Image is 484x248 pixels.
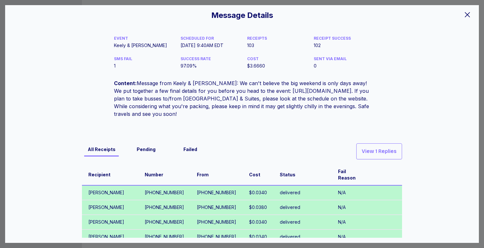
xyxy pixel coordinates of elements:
[273,215,332,229] td: delivered
[338,189,353,196] div: N/A
[273,185,332,200] td: delivered
[190,164,243,185] th: From
[314,56,370,61] div: SENT VIA EMAIL
[338,204,353,211] div: N/A
[314,42,370,49] div: 102
[243,200,273,215] td: $0.0380
[82,185,138,200] td: [PERSON_NAME]
[273,164,332,185] th: Status
[114,56,170,61] div: SMS FAIL
[190,200,243,215] td: [PHONE_NUMBER]
[314,36,370,41] div: RECEIPT SUCCESS
[82,215,138,229] td: [PERSON_NAME]
[138,215,190,229] td: [PHONE_NUMBER]
[114,42,170,49] div: Keely & [PERSON_NAME]
[356,143,402,159] button: View 1 Replies
[82,164,138,185] th: Recipient
[138,200,190,215] td: [PHONE_NUMBER]
[273,229,332,244] td: delivered
[247,56,303,61] div: COST
[362,148,397,155] span: View 1 Replies
[338,219,353,225] div: N/A
[138,185,190,200] td: [PHONE_NUMBER]
[314,63,370,69] div: 0
[114,80,137,86] span: Content:
[243,164,273,185] th: Cost
[114,36,170,41] div: EVENT
[332,164,365,185] th: Fail Reason
[181,56,237,61] div: SUCCESS RATE
[247,63,303,69] div: $3.6660
[247,36,303,41] div: RECEIPTS
[273,200,332,215] td: delivered
[338,234,353,240] div: N/A
[82,146,121,153] div: All Receipts
[114,79,370,118] div: Message from Keely & [PERSON_NAME]: We can't believe the big weekend is only days away! We put to...
[247,42,303,49] div: 103
[190,229,243,244] td: [PHONE_NUMBER]
[82,229,138,244] td: [PERSON_NAME]
[243,229,273,244] td: $0.0340
[243,185,273,200] td: $0.0340
[138,229,190,244] td: [PHONE_NUMBER]
[171,146,210,153] div: Failed
[190,185,243,200] td: [PHONE_NUMBER]
[181,63,237,69] div: 97.09%
[211,10,273,20] div: Message Details
[114,63,170,69] div: 1
[190,215,243,229] td: [PHONE_NUMBER]
[82,200,138,215] td: [PERSON_NAME]
[181,42,237,49] div: [DATE] 9:40AM EDT
[243,215,273,229] td: $0.0340
[181,36,237,41] div: SCHEDULED FOR
[138,164,190,185] th: Number
[126,146,166,153] div: Pending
